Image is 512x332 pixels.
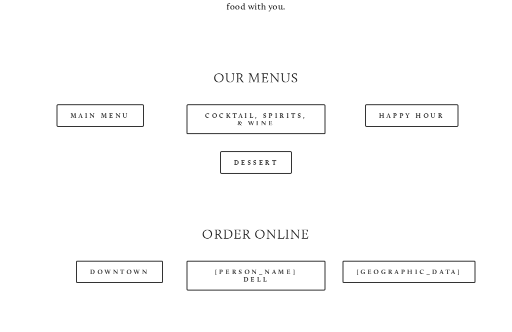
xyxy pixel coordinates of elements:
[186,105,325,135] a: Cocktail, Spirits, & Wine
[30,225,481,244] h2: Order Online
[30,69,481,88] h2: Our Menus
[56,105,144,127] a: Main Menu
[342,261,475,284] a: [GEOGRAPHIC_DATA]
[365,105,459,127] a: Happy Hour
[186,261,325,291] a: [PERSON_NAME] Dell
[76,261,163,284] a: Downtown
[220,152,292,174] a: Dessert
